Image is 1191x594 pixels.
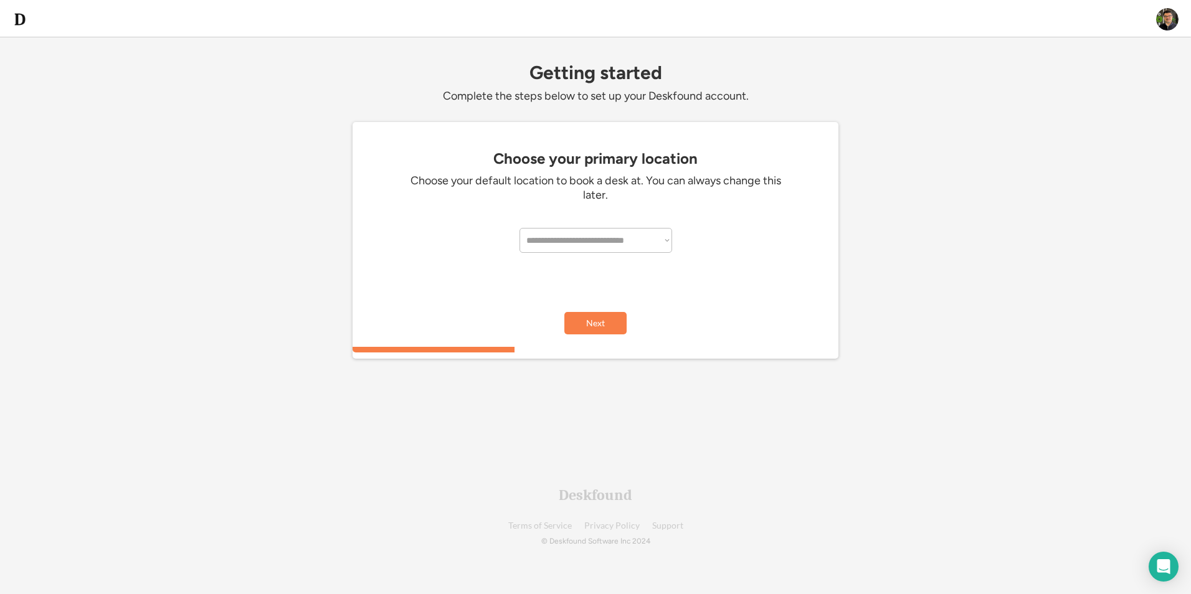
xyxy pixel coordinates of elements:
[584,521,640,530] a: Privacy Policy
[12,12,27,27] img: d-whitebg.png
[355,347,841,352] div: 33.3333333333333%
[353,89,838,103] div: Complete the steps below to set up your Deskfound account.
[1149,552,1179,582] div: Open Intercom Messenger
[359,150,832,167] div: Choose your primary location
[1156,8,1179,31] img: ACg8ocIQ0N5zp5oNMmE0e2Ee-JvP4dx-uV5oCBwvMf1RqFkedZl_zAs=s96-c
[564,312,627,334] button: Next
[409,174,782,203] div: Choose your default location to book a desk at. You can always change this later.
[652,521,683,530] a: Support
[559,488,632,502] div: Deskfound
[508,521,572,530] a: Terms of Service
[353,62,838,83] div: Getting started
